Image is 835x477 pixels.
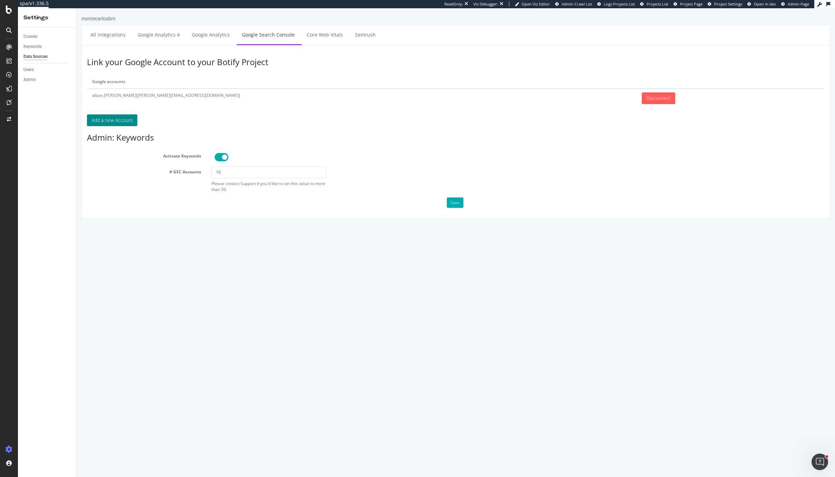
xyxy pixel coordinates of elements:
h3: Link your Google Account to your Botify Project [10,49,748,58]
a: All integrations [9,17,54,36]
span: Projects List [647,1,668,7]
a: Projects List [640,1,668,7]
iframe: Intercom live chat [812,454,828,470]
a: Google Search Console [160,17,223,36]
div: Settings [23,14,71,22]
span: Logs Projects List [604,1,635,7]
button: Save [370,189,387,200]
a: Admin [23,76,71,83]
div: Keywords [23,43,42,50]
a: Admin Page [781,1,809,7]
a: Admin Crawl List [555,1,592,7]
a: Users [23,66,71,73]
a: Core Web Vitals [225,17,272,36]
a: Open Viz Editor [515,1,550,7]
a: Google Analytics 4 [56,17,108,36]
a: Project Settings [708,1,742,7]
a: Open in dev [747,1,776,7]
div: Please contact Support if you'd like to set this value to more than 50. [135,172,249,184]
a: Keywords [23,43,71,50]
span: Open in dev [754,1,776,7]
div: Admin [23,76,36,83]
span: Admin Page [788,1,809,7]
a: Semrush [273,17,304,36]
a: Project Page [674,1,703,7]
div: Crawler [23,33,38,40]
a: Logs Projects List [597,1,635,7]
div: montecarlosbm [5,7,39,14]
label: # GSC Accounts [5,158,130,166]
div: Viz Debugger: [473,1,498,7]
input: Disconnect [565,84,599,96]
a: Data Sources [23,53,71,60]
a: Crawler [23,33,71,40]
div: Users [23,66,34,73]
div: ReadOnly: [444,1,463,7]
button: Add a new Account [10,106,61,118]
span: Project Page [680,1,703,7]
h3: Admin: Keywords [10,125,748,134]
span: Project Settings [714,1,742,7]
span: Admin Crawl List [562,1,592,7]
td: alban.[PERSON_NAME][[PERSON_NAME][EMAIL_ADDRESS][DOMAIN_NAME]] [10,80,560,99]
span: Open Viz Editor [522,1,550,7]
label: Activate Keywords [5,142,130,151]
th: Google accounts [10,67,560,80]
div: Data Sources [23,53,48,60]
a: Google Analytics [110,17,158,36]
